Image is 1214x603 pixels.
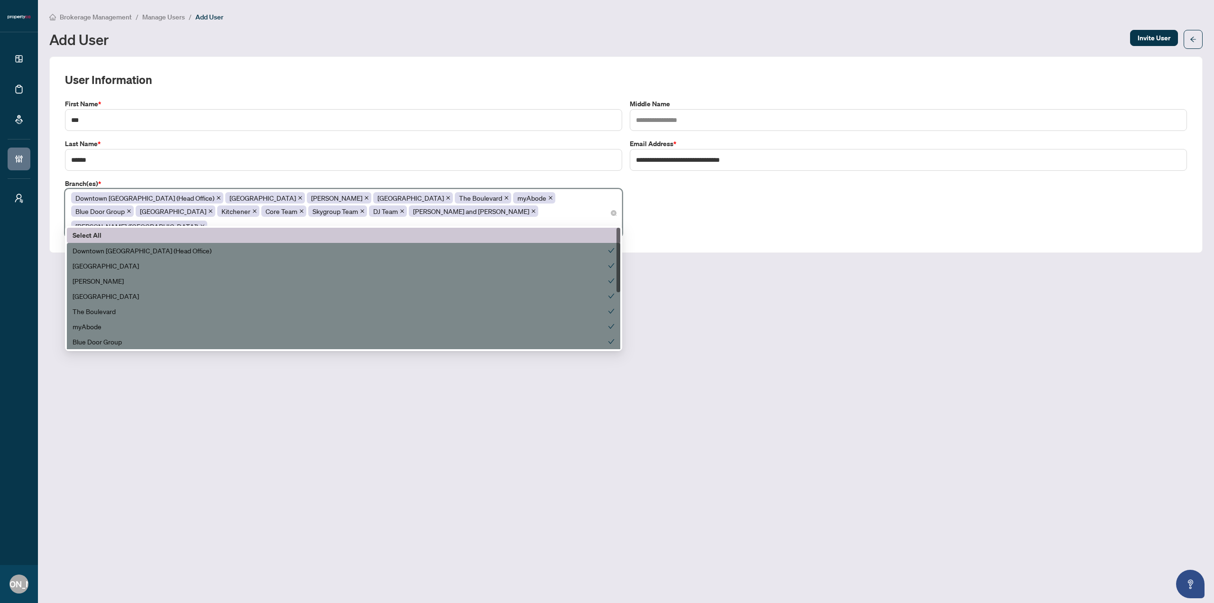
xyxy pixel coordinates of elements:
[73,230,615,241] label: Select All
[373,192,453,204] span: North York
[67,243,620,258] div: Downtown Toronto (Head Office)
[75,206,125,216] span: Blue Door Group
[73,321,608,332] div: myAbode
[307,192,371,204] span: Vaughan
[455,192,511,204] span: The Boulevard
[369,205,407,217] span: DJ Team
[308,205,367,217] span: Skygroup Team
[71,221,207,232] span: Milton (Keystone)
[266,206,297,216] span: Core Team
[67,288,620,304] div: North York
[513,192,555,204] span: myAbode
[49,32,109,47] h1: Add User
[67,273,620,288] div: Vaughan
[298,195,303,200] span: close
[75,193,214,203] span: Downtown [GEOGRAPHIC_DATA] (Head Office)
[230,193,296,203] span: [GEOGRAPHIC_DATA]
[608,278,615,284] span: check
[459,193,502,203] span: The Boulevard
[311,193,362,203] span: [PERSON_NAME]
[195,13,223,21] span: Add User
[189,11,192,22] li: /
[65,99,622,109] label: First Name
[364,195,369,200] span: close
[446,195,451,200] span: close
[14,194,24,203] span: user-switch
[67,334,620,349] div: Blue Door Group
[73,291,608,301] div: [GEOGRAPHIC_DATA]
[67,258,620,273] div: Mississauga
[517,193,546,203] span: myAbode
[73,260,608,271] div: [GEOGRAPHIC_DATA]
[1190,36,1196,43] span: arrow-left
[221,206,250,216] span: Kitchener
[65,139,622,149] label: Last Name
[127,209,131,213] span: close
[142,13,185,21] span: Manage Users
[225,192,305,204] span: Mississauga
[67,319,620,334] div: myAbode
[73,336,608,347] div: Blue Door Group
[49,14,56,20] span: home
[413,206,529,216] span: [PERSON_NAME] and [PERSON_NAME]
[299,209,304,213] span: close
[608,262,615,269] span: check
[252,209,257,213] span: close
[504,195,509,200] span: close
[208,209,213,213] span: close
[60,13,132,21] span: Brokerage Management
[8,14,30,20] img: logo
[200,224,205,229] span: close
[548,195,553,200] span: close
[409,205,538,217] span: Zach and Allie
[71,192,223,204] span: Downtown Toronto (Head Office)
[217,205,259,217] span: Kitchener
[73,245,608,256] div: Downtown [GEOGRAPHIC_DATA] (Head Office)
[216,195,221,200] span: close
[608,293,615,299] span: check
[140,206,206,216] span: [GEOGRAPHIC_DATA]
[65,178,622,189] label: Branch(es)
[1130,30,1178,46] button: Invite User
[71,205,134,217] span: Blue Door Group
[261,205,306,217] span: Core Team
[75,221,198,232] span: [PERSON_NAME] ([GEOGRAPHIC_DATA])
[136,205,215,217] span: Ottawa
[630,139,1187,149] label: Email Address
[611,210,616,216] span: close-circle
[400,209,405,213] span: close
[313,206,358,216] span: Skygroup Team
[531,209,536,213] span: close
[360,209,365,213] span: close
[373,206,398,216] span: DJ Team
[73,306,608,316] div: The Boulevard
[1138,30,1170,46] span: Invite User
[608,338,615,345] span: check
[608,323,615,330] span: check
[73,276,608,286] div: [PERSON_NAME]
[1176,570,1205,598] button: Open asap
[630,99,1187,109] label: Middle Name
[377,193,444,203] span: [GEOGRAPHIC_DATA]
[608,308,615,315] span: check
[136,11,138,22] li: /
[608,247,615,254] span: check
[65,72,1187,87] h2: User Information
[67,304,620,319] div: The Boulevard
